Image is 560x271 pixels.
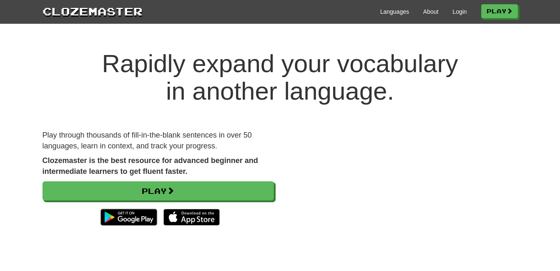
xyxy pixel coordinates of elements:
a: Play [43,181,274,201]
a: Play [481,4,518,18]
a: Clozemaster [43,3,143,19]
img: Get it on Google Play [96,205,161,230]
img: Download_on_the_App_Store_Badge_US-UK_135x40-25178aeef6eb6b83b96f5f2d004eda3bffbb37122de64afbaef7... [163,209,220,226]
strong: Clozemaster is the best resource for advanced beginner and intermediate learners to get fluent fa... [43,156,258,176]
a: Languages [380,8,409,16]
a: Login [452,8,467,16]
a: About [423,8,439,16]
p: Play through thousands of fill-in-the-blank sentences in over 50 languages, learn in context, and... [43,130,274,151]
